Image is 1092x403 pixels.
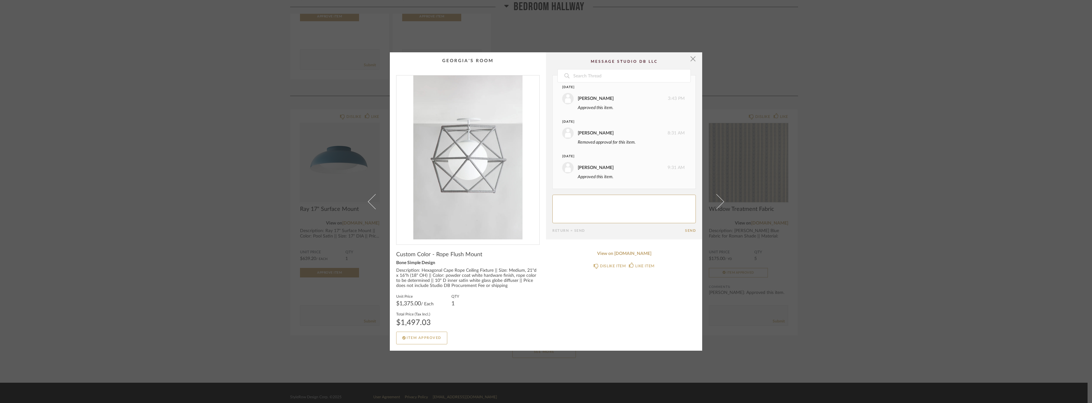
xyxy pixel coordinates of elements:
div: LIKE ITEM [635,263,654,269]
button: Close [687,52,699,65]
div: Description: Hexagonal Cape Rope Ceiling Fixture || Size: Medium, 21"d x 16"h (18" OH) || Color: ... [396,268,540,289]
input: Search Thread [573,69,690,82]
label: Total Price (Tax Incl.) [396,311,431,316]
img: 244f3b80-d092-459b-a22f-13d40566ffba_1000x1000.jpg [396,75,539,239]
span: $1,375.00 [396,301,421,307]
div: [DATE] [562,154,673,159]
div: Approved this item. [578,173,685,180]
div: Removed approval for this item. [578,139,685,146]
div: $1,497.03 [396,319,431,327]
div: [DATE] [562,85,673,90]
button: Item Approved [396,332,447,344]
button: Send [685,229,696,233]
div: Approved this item. [578,104,685,111]
div: [DATE] [562,120,673,124]
div: [PERSON_NAME] [578,130,614,137]
span: / Each [421,302,434,306]
div: 3:43 PM [562,93,685,104]
div: [PERSON_NAME] [578,95,614,102]
div: Return = Send [552,229,685,233]
div: 9:31 AM [562,162,685,173]
span: Item Approved [407,336,441,340]
div: Bone Simple Design [396,261,540,266]
div: 1 [451,301,459,306]
label: QTY [451,294,459,299]
div: 0 [396,75,539,239]
a: View on [DOMAIN_NAME] [552,251,696,257]
div: 8:31 AM [562,127,685,139]
div: [PERSON_NAME] [578,164,614,171]
div: DISLIKE ITEM [600,263,626,269]
label: Unit Price [396,294,434,299]
span: Custom Color - Rope Flush Mount [396,251,482,258]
